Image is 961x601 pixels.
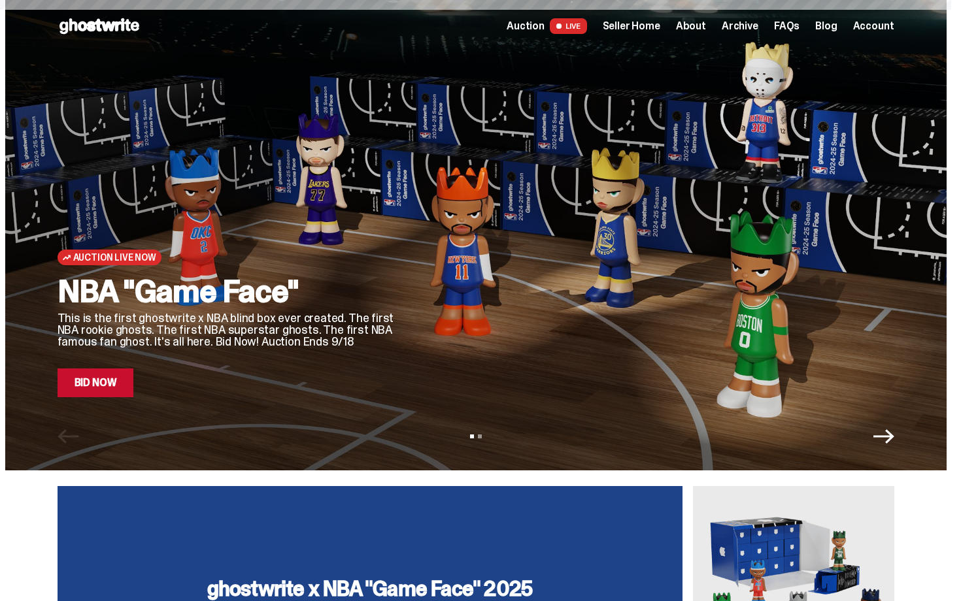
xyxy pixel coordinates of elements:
h3: ghostwrite x NBA "Game Face" 2025 [207,578,533,599]
a: Auction LIVE [507,18,586,34]
button: Next [873,426,894,447]
a: Seller Home [603,21,660,31]
p: This is the first ghostwrite x NBA blind box ever created. The first NBA rookie ghosts. The first... [58,312,397,348]
button: View slide 1 [470,434,474,438]
a: About [676,21,706,31]
span: Auction [507,21,545,31]
button: View slide 2 [478,434,482,438]
a: Account [853,21,894,31]
span: LIVE [550,18,587,34]
a: Bid Now [58,368,134,397]
a: Blog [815,21,837,31]
h2: NBA "Game Face" [58,276,397,307]
a: Archive [722,21,758,31]
span: Auction Live Now [73,252,156,263]
a: FAQs [774,21,800,31]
